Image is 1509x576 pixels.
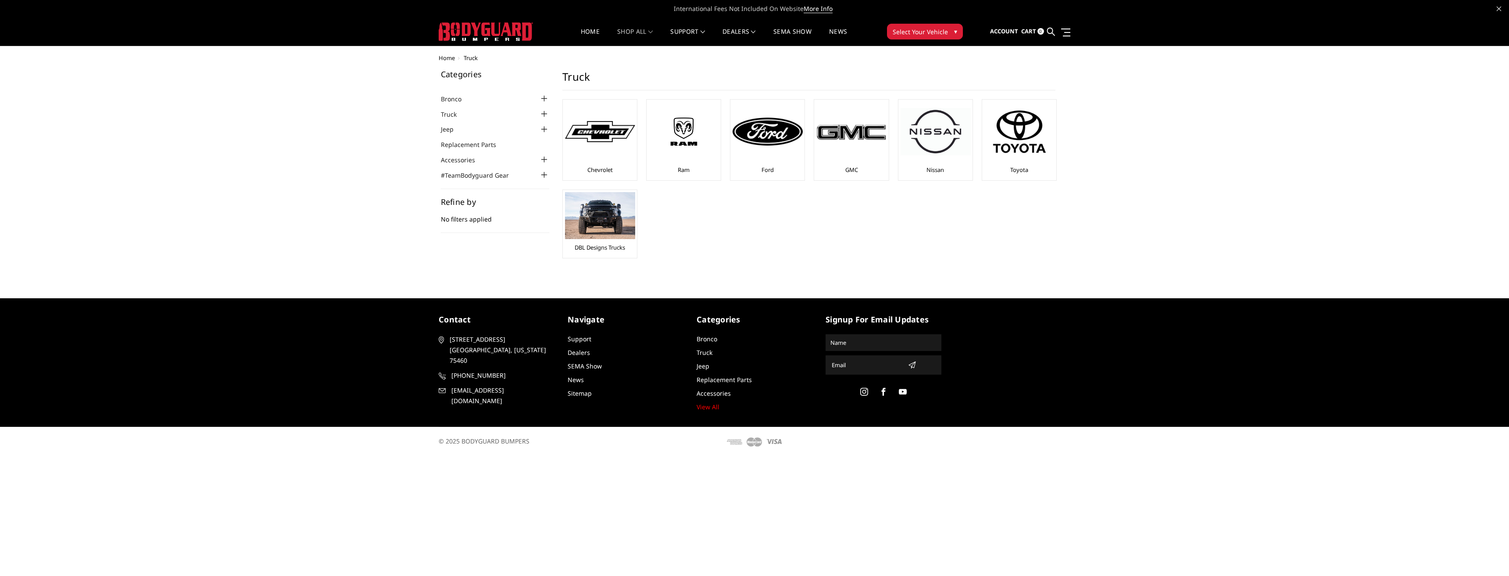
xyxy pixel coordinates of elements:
[441,140,507,149] a: Replacement Parts
[828,358,905,372] input: Email
[581,29,600,46] a: Home
[568,335,591,343] a: Support
[575,243,625,251] a: DBL Designs Trucks
[697,314,812,326] h5: Categories
[441,94,472,104] a: Bronco
[697,376,752,384] a: Replacement Parts
[670,29,705,46] a: Support
[697,389,731,397] a: Accessories
[697,335,717,343] a: Bronco
[697,362,709,370] a: Jeep
[439,370,554,381] a: [PHONE_NUMBER]
[441,155,486,165] a: Accessories
[441,110,468,119] a: Truck
[1021,27,1036,35] span: Cart
[568,314,683,326] h5: Navigate
[990,27,1018,35] span: Account
[439,54,455,62] a: Home
[990,20,1018,43] a: Account
[926,166,944,174] a: Nissan
[568,389,592,397] a: Sitemap
[441,125,465,134] a: Jeep
[451,385,553,406] span: [EMAIL_ADDRESS][DOMAIN_NAME]
[562,70,1055,90] h1: Truck
[954,27,957,36] span: ▾
[762,166,774,174] a: Ford
[439,385,554,406] a: [EMAIL_ADDRESS][DOMAIN_NAME]
[826,314,941,326] h5: signup for email updates
[893,27,948,36] span: Select Your Vehicle
[441,171,520,180] a: #TeamBodyguard Gear
[441,198,550,233] div: No filters applied
[804,4,833,13] a: More Info
[697,403,719,411] a: View All
[568,362,602,370] a: SEMA Show
[697,348,712,357] a: Truck
[1037,28,1044,35] span: 0
[887,24,963,39] button: Select Your Vehicle
[450,334,551,366] span: [STREET_ADDRESS] [GEOGRAPHIC_DATA], [US_STATE] 75460
[441,198,550,206] h5: Refine by
[451,370,553,381] span: [PHONE_NUMBER]
[439,437,529,445] span: © 2025 BODYGUARD BUMPERS
[617,29,653,46] a: shop all
[845,166,858,174] a: GMC
[439,22,533,41] img: BODYGUARD BUMPERS
[773,29,812,46] a: SEMA Show
[1021,20,1044,43] a: Cart 0
[439,314,554,326] h5: contact
[1010,166,1028,174] a: Toyota
[827,336,940,350] input: Name
[829,29,847,46] a: News
[568,348,590,357] a: Dealers
[722,29,756,46] a: Dealers
[441,70,550,78] h5: Categories
[678,166,690,174] a: Ram
[568,376,584,384] a: News
[587,166,613,174] a: Chevrolet
[464,54,478,62] span: Truck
